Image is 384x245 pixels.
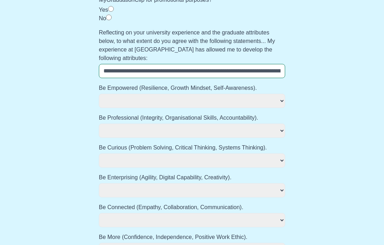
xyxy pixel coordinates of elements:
label: Reflecting on your university experience and the graduate attributes below, to what extent do you... [99,28,285,62]
label: Be Professional (Integrity, Organisational Skills, Accountability). [99,114,285,122]
label: Yes [99,7,108,13]
label: Be More (Confidence, Independence, Positive Work Ethic). [99,233,285,241]
label: No [99,15,106,21]
label: Be Enterprising (Agility, Digital Capability, Creativity). [99,173,285,182]
label: Be Curious (Problem Solving, Critical Thinking, Systems Thinking). [99,143,285,152]
label: Be Empowered (Resilience, Growth Mindset, Self-Awareness). [99,84,285,92]
label: Be Connected (Empathy, Collaboration, Communication). [99,203,285,212]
